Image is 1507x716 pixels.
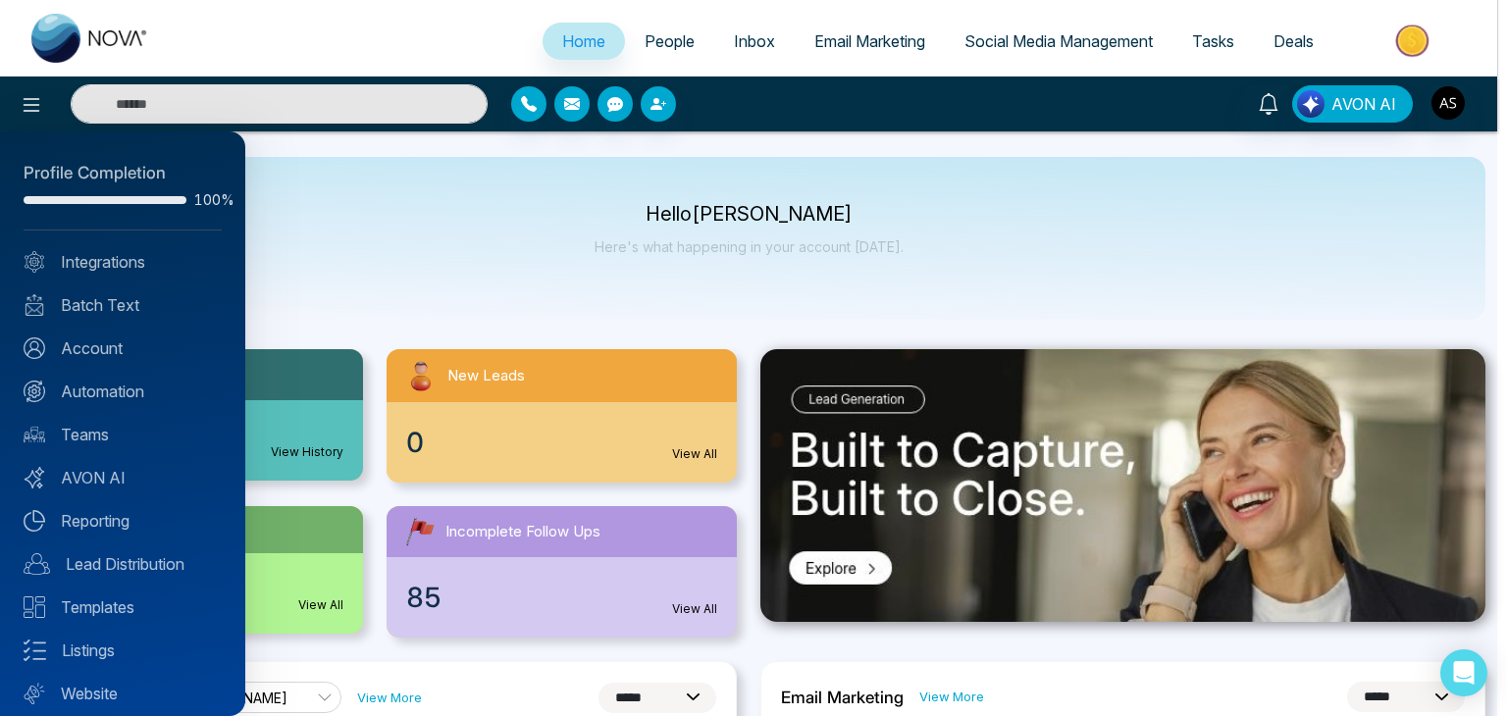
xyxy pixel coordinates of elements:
img: Account.svg [24,337,45,359]
img: Reporting.svg [24,510,45,532]
div: Profile Completion [24,161,222,186]
span: 100% [194,193,222,207]
img: Avon-AI.svg [24,467,45,488]
img: Integrated.svg [24,251,45,273]
a: Listings [24,639,222,662]
img: Lead-dist.svg [24,553,50,575]
img: Automation.svg [24,381,45,402]
a: Automation [24,380,222,403]
a: Lead Distribution [24,552,222,576]
img: Listings.svg [24,639,46,661]
img: Website.svg [24,683,45,704]
img: Templates.svg [24,596,45,618]
a: Integrations [24,250,222,274]
a: Templates [24,595,222,619]
a: Account [24,336,222,360]
img: team.svg [24,424,45,445]
a: Reporting [24,509,222,533]
img: batch_text_white.png [24,294,45,316]
div: Open Intercom Messenger [1440,649,1487,696]
a: Website [24,682,222,705]
a: AVON AI [24,466,222,489]
a: Teams [24,423,222,446]
a: Batch Text [24,293,222,317]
